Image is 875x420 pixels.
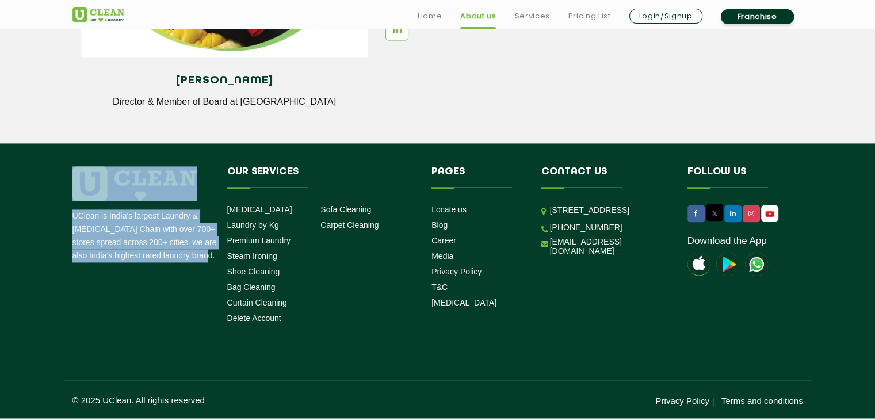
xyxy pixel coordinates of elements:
h4: Follow us [687,166,789,188]
a: [EMAIL_ADDRESS][DOMAIN_NAME] [550,237,670,255]
h4: Pages [431,166,524,188]
a: [MEDICAL_DATA] [227,205,292,214]
p: UClean is India's largest Laundry & [MEDICAL_DATA] Chain with over 700+ stores spread across 200+... [72,209,219,262]
a: Carpet Cleaning [320,220,379,230]
h4: [PERSON_NAME] [90,74,360,87]
a: About us [460,9,496,23]
a: Terms and conditions [721,396,803,406]
a: Locate us [431,205,467,214]
h4: Our Services [227,166,415,188]
a: Career [431,236,456,245]
img: UClean Laundry and Dry Cleaning [745,253,768,276]
a: Delete Account [227,314,281,323]
img: UClean Laundry and Dry Cleaning [762,208,777,220]
a: Privacy Policy [655,396,709,406]
a: Curtain Cleaning [227,298,287,307]
p: [STREET_ADDRESS] [550,204,670,217]
h4: Contact us [541,166,670,188]
a: T&C [431,282,448,292]
a: Steam Ironing [227,251,277,261]
img: apple-icon.png [687,253,710,276]
a: Login/Signup [629,9,702,24]
a: Blog [431,220,448,230]
a: [MEDICAL_DATA] [431,298,496,307]
a: Franchise [721,9,794,24]
a: Bag Cleaning [227,282,276,292]
img: UClean Laundry and Dry Cleaning [72,7,124,22]
a: Laundry by Kg [227,220,279,230]
img: logo.png [72,166,197,201]
a: Download the App [687,235,767,247]
p: Director & Member of Board at [GEOGRAPHIC_DATA] [90,97,360,107]
a: Pricing List [568,9,611,23]
a: Services [514,9,549,23]
a: [PHONE_NUMBER] [550,223,622,232]
a: Shoe Cleaning [227,267,280,276]
a: Sofa Cleaning [320,205,371,214]
a: Premium Laundry [227,236,291,245]
img: playstoreicon.png [716,253,739,276]
a: Privacy Policy [431,267,482,276]
a: Media [431,251,453,261]
p: © 2025 UClean. All rights reserved [72,395,438,405]
a: Home [418,9,442,23]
